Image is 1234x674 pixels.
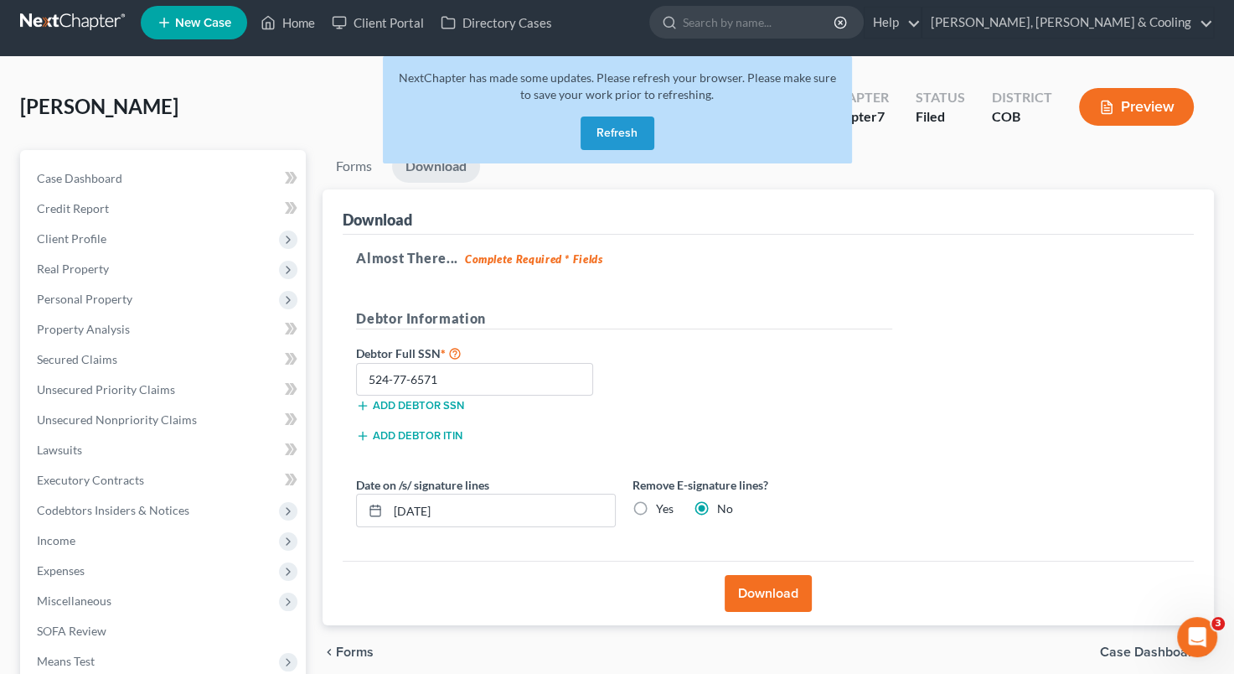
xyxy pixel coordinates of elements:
a: SOFA Review [23,616,306,646]
div: Chapter [828,107,889,127]
button: Add debtor ITIN [356,429,462,443]
input: XXX-XX-XXXX [356,363,593,397]
button: Download [725,575,812,612]
span: Case Dashboard [1100,645,1200,659]
strong: Complete Required * Fields [465,252,603,266]
label: Yes [656,500,674,517]
div: District [992,88,1052,107]
span: 7 [877,108,885,124]
div: COB [992,107,1052,127]
a: Unsecured Nonpriority Claims [23,405,306,435]
button: Add debtor SSN [356,399,464,412]
span: Executory Contracts [37,473,144,487]
span: Expenses [37,563,85,578]
span: Credit Report [37,201,109,215]
i: chevron_left [323,645,336,659]
div: Status [916,88,965,107]
a: Property Analysis [23,314,306,345]
span: [PERSON_NAME] [20,94,178,118]
span: Secured Claims [37,352,117,366]
span: Miscellaneous [37,594,111,608]
span: Means Test [37,654,95,668]
a: Help [865,8,921,38]
a: Directory Cases [432,8,560,38]
a: Executory Contracts [23,465,306,495]
span: Client Profile [37,231,106,246]
h5: Almost There... [356,248,1180,268]
label: Remove E-signature lines? [632,476,892,494]
a: Case Dashboard [23,163,306,194]
span: Case Dashboard [37,171,122,185]
span: SOFA Review [37,624,106,638]
span: Personal Property [37,292,132,306]
label: Date on /s/ signature lines [356,476,489,494]
span: Income [37,533,75,547]
div: Filed [916,107,965,127]
label: Debtor Full SSN [348,343,624,363]
input: Search by name... [683,7,836,38]
button: Preview [1079,88,1194,126]
span: Unsecured Priority Claims [37,382,175,397]
a: Credit Report [23,194,306,224]
span: Codebtors Insiders & Notices [37,503,189,517]
a: Unsecured Priority Claims [23,375,306,405]
div: Download [343,210,412,230]
span: Property Analysis [37,322,130,336]
iframe: Intercom live chat [1177,617,1217,657]
a: Client Portal [323,8,432,38]
a: [PERSON_NAME], [PERSON_NAME] & Cooling [922,8,1213,38]
a: Forms [323,150,385,183]
h5: Debtor Information [356,308,892,329]
span: Real Property [37,262,109,276]
a: Case Dashboard chevron_right [1100,645,1214,659]
span: 3 [1211,617,1225,630]
button: chevron_left Forms [323,645,396,659]
span: NextChapter has made some updates. Please refresh your browser. Please make sure to save your wor... [399,70,836,101]
span: Forms [336,645,374,659]
label: No [717,500,733,517]
span: Unsecured Nonpriority Claims [37,412,197,427]
button: Refresh [581,117,654,150]
a: Lawsuits [23,435,306,465]
a: Home [252,8,323,38]
input: MM/DD/YYYY [388,495,615,526]
span: Lawsuits [37,443,82,457]
a: Secured Claims [23,345,306,375]
span: New Case [175,17,231,29]
div: Chapter [828,88,889,107]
